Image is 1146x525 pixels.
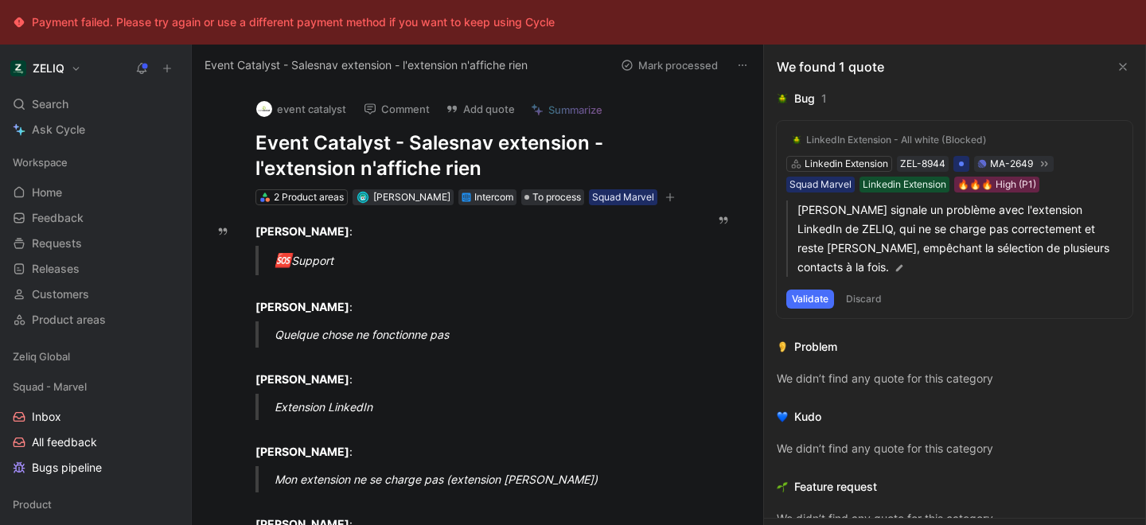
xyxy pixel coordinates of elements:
span: Product [13,496,52,512]
div: Intercom [474,189,513,205]
div: Payment failed. Please try again or use a different payment method if you want to keep using Cycle [32,13,555,32]
span: Requests [32,235,82,251]
a: Bugs pipeline [6,456,185,480]
button: Discard [840,290,887,309]
a: Ask Cycle [6,118,185,142]
span: Ask Cycle [32,120,85,139]
div: To process [521,189,584,205]
button: 🪲LinkedIn Extension - All white (Blocked) [786,130,992,150]
img: 🪲 [792,135,801,145]
span: Home [32,185,62,200]
a: Product areas [6,308,185,332]
div: Feature request [794,477,877,496]
span: Product areas [32,312,106,328]
div: : [255,426,684,460]
span: Releases [32,261,80,277]
span: Bugs pipeline [32,460,102,476]
span: Inbox [32,409,61,425]
div: Problem [794,337,837,356]
div: Product [6,492,185,516]
span: All feedback [32,434,97,450]
div: 1 [821,89,827,108]
div: Zeliq Global [6,344,185,368]
img: pen.svg [894,262,905,274]
strong: [PERSON_NAME] [255,372,349,386]
a: All feedback [6,430,185,454]
span: Summarize [548,103,602,117]
div: Bug [794,89,815,108]
button: Summarize [524,99,610,121]
div: We didn’t find any quote for this category [777,439,1132,458]
div: Extension LinkedIn [275,399,703,415]
strong: [PERSON_NAME] [255,445,349,458]
span: Zeliq Global [13,348,70,364]
div: Zeliq Global [6,344,185,373]
img: 🪲 [777,93,788,104]
div: Product [6,492,185,521]
div: We found 1 quote [777,57,884,76]
div: : [255,223,684,239]
div: We didn’t find any quote for this category [777,369,1132,388]
span: Event Catalyst - Salesnav extension - l'extension n'affiche rien [205,56,528,75]
button: logoevent catalyst [249,97,353,121]
strong: [PERSON_NAME] [255,224,349,238]
button: Add quote [439,98,522,120]
div: : [255,282,684,315]
a: Customers [6,282,185,306]
button: Comment [357,98,437,120]
div: Workspace [6,150,185,174]
img: 🌱 [777,481,788,492]
span: Workspace [13,154,68,170]
div: Squad - Marvel [6,375,185,399]
button: Mark processed [614,54,725,76]
span: Customers [32,286,89,302]
button: Validate [786,290,834,309]
p: [PERSON_NAME] signale un problème avec l'extension LinkedIn de ZELIQ, qui ne se charge pas correc... [797,200,1123,277]
span: To process [532,189,581,205]
a: Inbox [6,405,185,429]
span: 🆘 [275,252,291,268]
div: Mon extension ne se charge pas (extension [PERSON_NAME]) [275,471,703,488]
div: Kudo [794,407,821,426]
a: Requests [6,231,185,255]
img: ZELIQ [10,60,26,76]
h1: Event Catalyst - Salesnav extension - l'extension n'affiche rien [255,130,684,181]
span: Feedback [32,210,84,226]
span: Squad - Marvel [13,379,87,395]
h1: ZELIQ [33,61,64,76]
a: Home [6,181,185,204]
button: ZELIQZELIQ [6,57,85,80]
div: Support [275,251,703,271]
a: Releases [6,257,185,281]
strong: [PERSON_NAME] [255,300,349,313]
img: logo [256,101,272,117]
div: 2 Product areas [274,189,344,205]
span: Search [32,95,68,114]
div: Search [6,92,185,116]
span: [PERSON_NAME] [373,191,450,203]
a: Feedback [6,206,185,230]
div: Squad - MarvelInboxAll feedbackBugs pipeline [6,375,185,480]
div: : [255,354,684,387]
img: 👂 [777,341,788,352]
img: avatar [358,192,367,201]
img: 💙 [777,411,788,422]
div: LinkedIn Extension - All white (Blocked) [806,134,987,146]
div: Quelque chose ne fonctionne pas [275,326,703,343]
div: Squad Marvel [592,189,654,205]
